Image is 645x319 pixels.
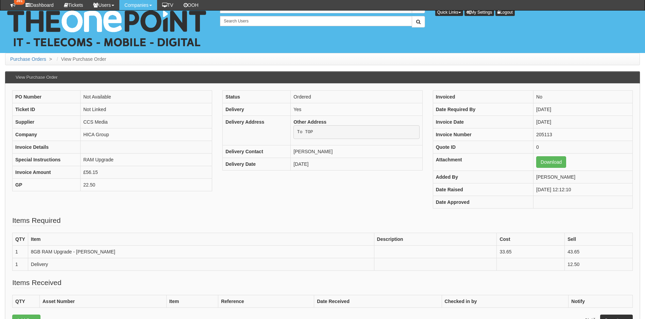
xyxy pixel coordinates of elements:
td: CCS Media [81,116,212,128]
th: Attachment [433,154,533,171]
pre: To TOP [293,125,419,139]
th: Checked in by [442,295,568,308]
a: Download [536,156,566,168]
th: Special Instructions [13,154,81,166]
th: Item [28,233,374,246]
span: > [48,56,54,62]
td: 33.65 [497,246,565,258]
th: Invoice Date [433,116,533,128]
th: Date Required By [433,103,533,116]
th: Delivery [223,103,291,116]
th: Ticket ID [13,103,81,116]
td: 43.65 [565,246,633,258]
b: Other Address [293,119,326,125]
td: [DATE] 12:12:10 [533,183,633,196]
th: Delivery Contact [223,145,291,158]
h3: View Purchase Order [12,72,61,83]
td: HICA Group [81,128,212,141]
td: 8GB RAM Upgrade - [PERSON_NAME] [28,246,374,258]
th: Invoice Details [13,141,81,154]
legend: Items Required [12,215,61,226]
td: [DATE] [291,158,422,170]
th: Invoiced [433,91,533,103]
td: 1 [13,246,28,258]
th: Description [374,233,497,246]
td: 205113 [533,128,633,141]
th: Reference [218,295,314,308]
th: Invoice Amount [13,166,81,179]
th: Company [13,128,81,141]
input: Search Users [220,16,412,26]
legend: Items Received [12,278,62,288]
td: [DATE] [533,103,633,116]
td: [DATE] [533,116,633,128]
td: Ordered [291,91,422,103]
th: Status [223,91,291,103]
td: [PERSON_NAME] [291,145,422,158]
th: Delivery Address [223,116,291,145]
li: View Purchase Order [55,56,106,63]
td: No [533,91,633,103]
td: 1 [13,258,28,271]
a: Purchase Orders [10,56,46,62]
a: My Settings [464,8,494,16]
th: Asset Number [40,295,167,308]
th: GP [13,179,81,191]
td: Not Linked [81,103,212,116]
th: Sell [565,233,633,246]
td: Yes [291,103,422,116]
button: Quick Links [435,8,463,16]
td: Delivery [28,258,374,271]
td: £56.15 [81,166,212,179]
td: Not Available [81,91,212,103]
a: Logout [495,8,515,16]
th: Date Raised [433,183,533,196]
th: QTY [13,233,28,246]
td: 22.50 [81,179,212,191]
td: 12.50 [565,258,633,271]
th: Added By [433,171,533,183]
th: Supplier [13,116,81,128]
th: Notify [568,295,633,308]
th: Cost [497,233,565,246]
td: [PERSON_NAME] [533,171,633,183]
th: Item [166,295,218,308]
th: Date Approved [433,196,533,209]
th: Delivery Date [223,158,291,170]
th: Date Received [314,295,442,308]
td: RAM Upgrade [81,154,212,166]
th: Invoice Number [433,128,533,141]
th: Quote ID [433,141,533,154]
th: PO Number [13,91,81,103]
th: QTY [13,295,40,308]
td: 0 [533,141,633,154]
